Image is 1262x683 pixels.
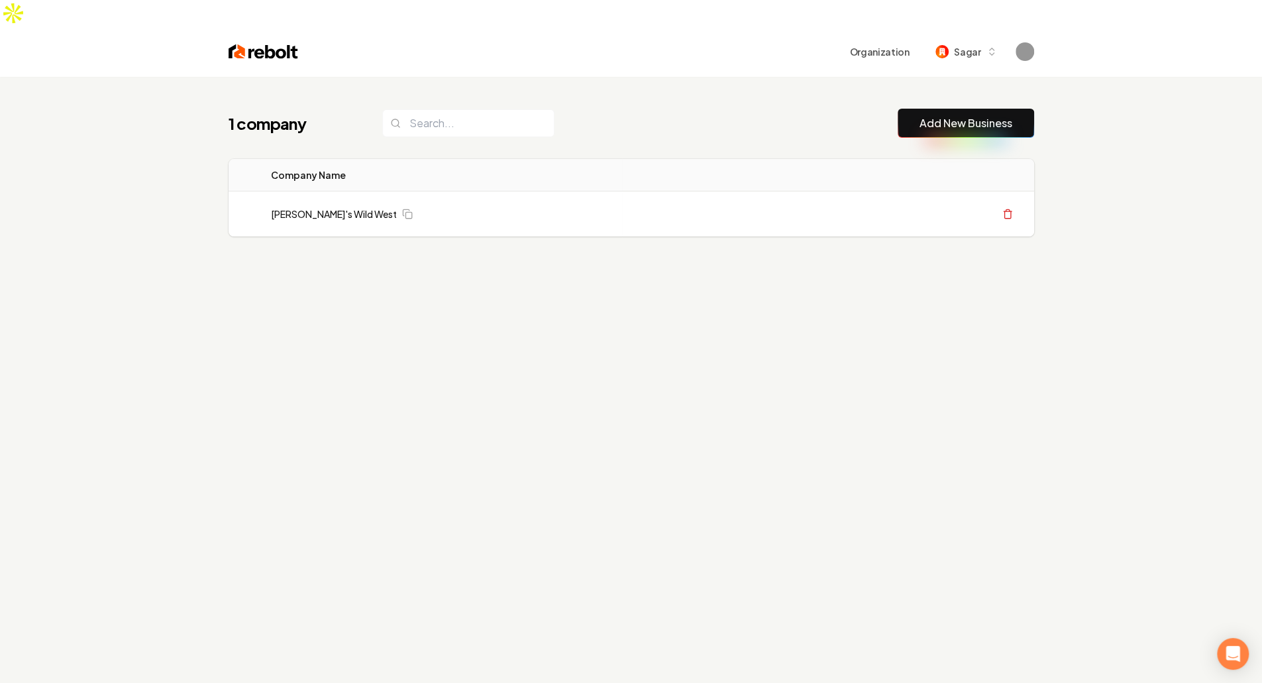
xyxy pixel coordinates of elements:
a: Add New Business [920,115,1012,131]
button: Open user button [1016,42,1034,61]
img: Sagar Soni [1016,42,1034,61]
th: Company Name [260,159,623,191]
div: Open Intercom Messenger [1217,638,1249,670]
button: Add New Business [898,109,1034,138]
input: Search... [382,109,554,137]
img: Sagar [935,45,949,58]
img: Rebolt Logo [229,42,298,61]
span: Sagar [954,45,980,59]
button: Organization [841,40,917,64]
h1: 1 company [229,113,356,134]
a: [PERSON_NAME]'s Wild West [271,207,397,221]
